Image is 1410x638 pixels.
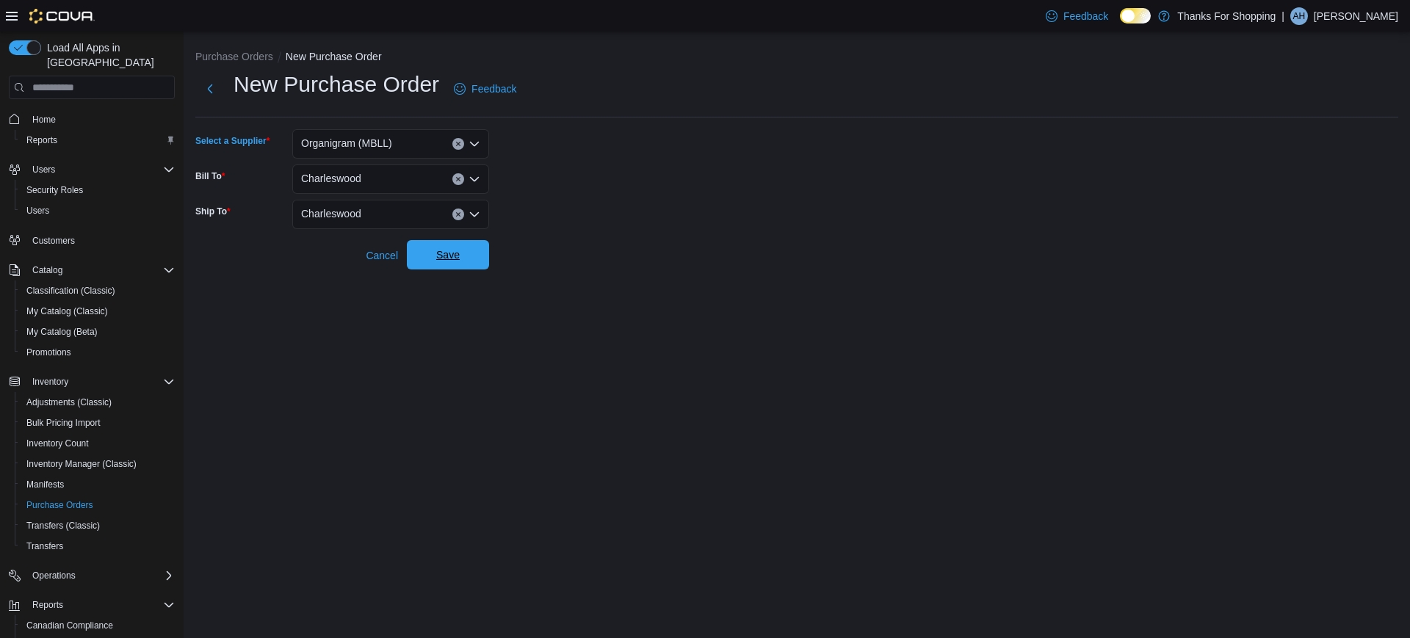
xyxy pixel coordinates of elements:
[26,232,81,250] a: Customers
[21,323,175,341] span: My Catalog (Beta)
[26,596,175,614] span: Reports
[234,70,439,99] h1: New Purchase Order
[21,435,95,452] a: Inventory Count
[26,134,57,146] span: Reports
[21,323,104,341] a: My Catalog (Beta)
[26,417,101,429] span: Bulk Pricing Import
[471,81,516,96] span: Feedback
[26,479,64,490] span: Manifests
[1177,7,1276,25] p: Thanks For Shopping
[15,342,181,363] button: Promotions
[1293,7,1306,25] span: AH
[21,517,106,534] a: Transfers (Classic)
[21,181,175,199] span: Security Roles
[15,392,181,413] button: Adjustments (Classic)
[21,302,114,320] a: My Catalog (Classic)
[286,51,382,62] button: New Purchase Order
[3,230,181,251] button: Customers
[15,180,181,200] button: Security Roles
[32,599,63,611] span: Reports
[21,435,175,452] span: Inventory Count
[26,373,74,391] button: Inventory
[3,159,181,180] button: Users
[15,280,181,301] button: Classification (Classic)
[3,371,181,392] button: Inventory
[26,620,113,631] span: Canadian Compliance
[469,138,480,150] button: Open list of options
[195,74,225,104] button: Next
[26,109,175,128] span: Home
[21,455,175,473] span: Inventory Manager (Classic)
[26,347,71,358] span: Promotions
[15,301,181,322] button: My Catalog (Classic)
[407,240,489,269] button: Save
[21,282,175,300] span: Classification (Classic)
[301,170,361,187] span: Charleswood
[32,570,76,581] span: Operations
[15,495,181,515] button: Purchase Orders
[26,520,100,532] span: Transfers (Classic)
[41,40,175,70] span: Load All Apps in [GEOGRAPHIC_DATA]
[469,209,480,220] button: Open list of options
[21,496,99,514] a: Purchase Orders
[15,322,181,342] button: My Catalog (Beta)
[21,476,175,493] span: Manifests
[15,515,181,536] button: Transfers (Classic)
[15,130,181,151] button: Reports
[26,305,108,317] span: My Catalog (Classic)
[21,455,142,473] a: Inventory Manager (Classic)
[1040,1,1114,31] a: Feedback
[21,496,175,514] span: Purchase Orders
[26,438,89,449] span: Inventory Count
[26,231,175,250] span: Customers
[32,235,75,247] span: Customers
[21,302,175,320] span: My Catalog (Classic)
[21,344,77,361] a: Promotions
[21,202,55,220] a: Users
[21,131,63,149] a: Reports
[26,261,68,279] button: Catalog
[26,261,175,279] span: Catalog
[21,537,69,555] a: Transfers
[21,202,175,220] span: Users
[26,111,62,128] a: Home
[3,565,181,586] button: Operations
[26,161,175,178] span: Users
[26,499,93,511] span: Purchase Orders
[3,260,181,280] button: Catalog
[26,458,137,470] span: Inventory Manager (Classic)
[301,134,392,152] span: Organigram (MBLL)
[21,476,70,493] a: Manifests
[366,248,398,263] span: Cancel
[21,617,175,634] span: Canadian Compliance
[301,205,361,222] span: Charleswood
[32,114,56,126] span: Home
[452,138,464,150] button: Clear input
[469,173,480,185] button: Open list of options
[32,164,55,175] span: Users
[26,567,175,584] span: Operations
[21,414,175,432] span: Bulk Pricing Import
[32,376,68,388] span: Inventory
[436,247,460,262] span: Save
[195,135,270,147] label: Select a Supplier
[26,326,98,338] span: My Catalog (Beta)
[195,170,225,182] label: Bill To
[26,567,82,584] button: Operations
[26,540,63,552] span: Transfers
[448,74,522,104] a: Feedback
[21,394,175,411] span: Adjustments (Classic)
[29,9,95,23] img: Cova
[452,173,464,185] button: Clear input
[195,206,231,217] label: Ship To
[26,205,49,217] span: Users
[21,414,106,432] a: Bulk Pricing Import
[15,536,181,557] button: Transfers
[195,49,1398,67] nav: An example of EuiBreadcrumbs
[21,537,175,555] span: Transfers
[1120,8,1151,23] input: Dark Mode
[15,433,181,454] button: Inventory Count
[26,373,175,391] span: Inventory
[195,51,273,62] button: Purchase Orders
